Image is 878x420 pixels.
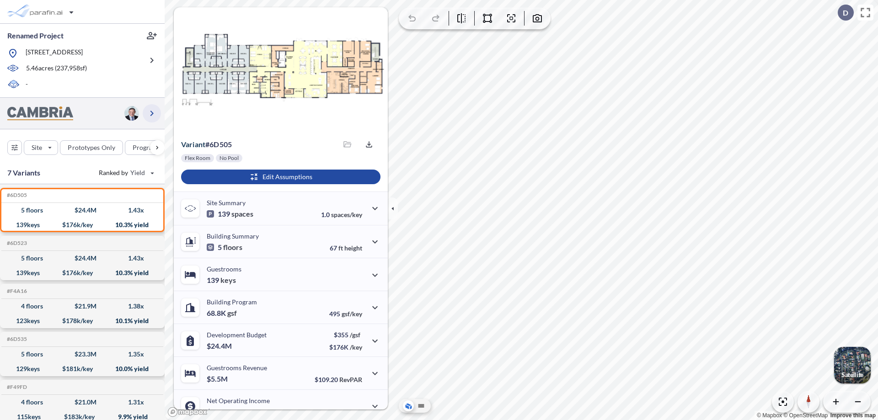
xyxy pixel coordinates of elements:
h5: Click to copy the code [5,192,27,198]
button: Aerial View [403,400,414,411]
p: Prototypes Only [68,143,115,152]
p: $355 [329,331,362,339]
span: /gsf [350,331,360,339]
img: BrandImage [7,106,73,121]
p: Guestrooms Revenue [207,364,267,372]
p: 139 [207,276,236,285]
h5: Click to copy the code [5,384,27,390]
h5: Click to copy the code [5,288,27,294]
p: Edit Assumptions [262,172,312,181]
p: Building Program [207,298,257,306]
a: OpenStreetMap [783,412,828,419]
p: 139 [207,209,253,218]
p: D [843,9,848,17]
span: spaces [231,209,253,218]
p: $2.5M [207,407,229,416]
span: RevPAR [339,376,362,383]
button: Program [125,140,174,155]
span: Yield [130,168,145,177]
p: Site Summary [207,199,246,207]
p: $109.20 [315,376,362,383]
h5: Click to copy the code [5,336,27,342]
button: Switcher ImageSatellite [834,347,871,383]
p: 67 [330,244,362,252]
p: [STREET_ADDRESS] [26,48,83,59]
p: 5 [207,243,242,252]
p: 7 Variants [7,167,41,178]
span: spaces/key [331,211,362,218]
img: user logo [124,106,139,121]
button: Ranked by Yield [91,165,160,180]
p: $5.5M [207,374,229,383]
button: Site Plan [416,400,427,411]
span: height [344,244,362,252]
p: Net Operating Income [207,397,270,404]
p: Renamed Project [7,31,64,41]
p: # 6d505 [181,140,232,149]
span: Variant [181,140,205,149]
a: Mapbox [757,412,782,419]
span: gsf [227,308,237,318]
img: Switcher Image [834,347,871,383]
p: Development Budget [207,331,267,339]
span: margin [342,409,362,416]
p: 5.46 acres ( 237,958 sf) [26,64,87,74]
a: Mapbox homepage [167,407,208,417]
a: Improve this map [830,412,876,419]
button: Edit Assumptions [181,170,380,184]
p: Building Summary [207,232,259,240]
p: Program [133,143,158,152]
p: 45.0% [323,409,362,416]
button: Site [24,140,58,155]
p: 1.0 [321,211,362,218]
span: /key [350,343,362,351]
span: ft [338,244,343,252]
h5: Click to copy the code [5,240,27,246]
p: - [26,80,28,90]
span: floors [223,243,242,252]
span: keys [220,276,236,285]
p: Satellite [841,371,863,378]
button: Prototypes Only [60,140,123,155]
p: $24.4M [207,341,233,351]
p: Guestrooms [207,265,241,273]
p: 495 [329,310,362,318]
span: gsf/key [342,310,362,318]
p: 68.8K [207,308,237,318]
p: $176K [329,343,362,351]
p: Flex Room [185,154,210,162]
p: No Pool [219,154,239,162]
p: Site [32,143,42,152]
